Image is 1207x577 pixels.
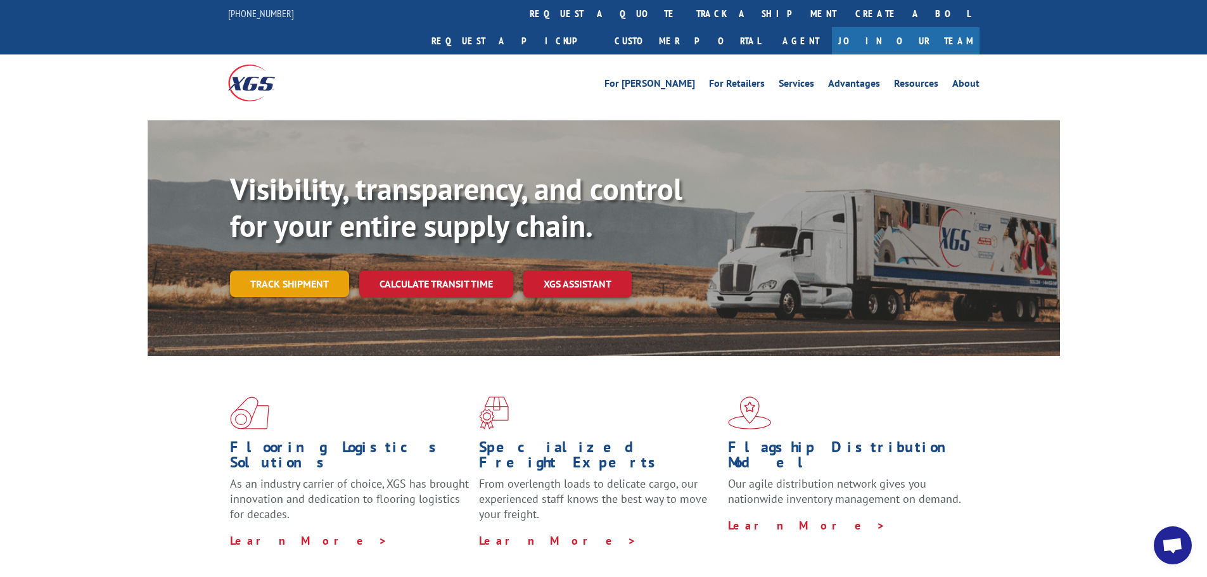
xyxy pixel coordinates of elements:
span: Our agile distribution network gives you nationwide inventory management on demand. [728,476,961,506]
a: Request a pickup [422,27,605,54]
a: Learn More > [728,518,886,533]
span: As an industry carrier of choice, XGS has brought innovation and dedication to flooring logistics... [230,476,469,521]
a: Resources [894,79,938,92]
a: [PHONE_NUMBER] [228,7,294,20]
a: Advantages [828,79,880,92]
h1: Flagship Distribution Model [728,440,968,476]
b: Visibility, transparency, and control for your entire supply chain. [230,169,682,245]
a: Services [779,79,814,92]
img: xgs-icon-focused-on-flooring-red [479,396,509,429]
a: Calculate transit time [359,270,513,298]
p: From overlength loads to delicate cargo, our experienced staff knows the best way to move your fr... [479,476,718,533]
h1: Flooring Logistics Solutions [230,440,469,476]
a: Track shipment [230,270,349,297]
a: About [952,79,980,92]
img: xgs-icon-total-supply-chain-intelligence-red [230,396,269,429]
img: xgs-icon-flagship-distribution-model-red [728,396,772,429]
div: Open chat [1154,526,1192,564]
a: Customer Portal [605,27,770,54]
a: XGS ASSISTANT [523,270,632,298]
a: Learn More > [479,533,637,548]
a: Join Our Team [832,27,980,54]
h1: Specialized Freight Experts [479,440,718,476]
a: For [PERSON_NAME] [604,79,695,92]
a: For Retailers [709,79,765,92]
a: Agent [770,27,832,54]
a: Learn More > [230,533,388,548]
